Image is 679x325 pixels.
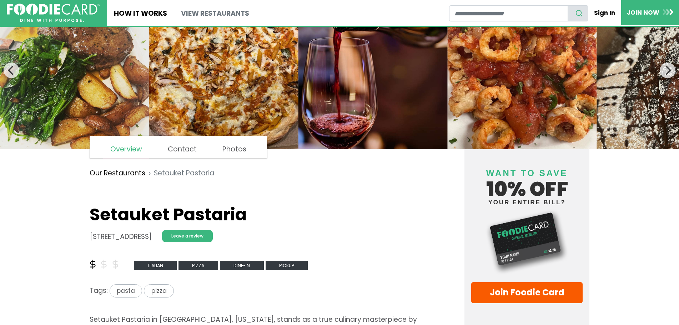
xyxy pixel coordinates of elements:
[144,284,173,297] span: pizza
[266,261,308,270] span: Pickup
[471,282,583,303] a: Join Foodie Card
[178,260,220,270] a: pizza
[178,261,218,270] span: pizza
[145,168,214,179] li: Setauket Pastaria
[471,209,583,275] img: Foodie Card
[162,230,213,242] a: Leave a review
[103,141,149,158] a: Overview
[134,260,178,270] a: italian
[660,62,675,78] button: Next
[486,168,568,178] span: Want to save
[568,5,588,21] button: search
[449,5,568,21] input: restaurant search
[220,260,266,270] a: Dine-in
[7,4,100,22] img: FoodieCard; Eat, Drink, Save, Donate
[90,163,423,184] nav: breadcrumb
[588,5,621,21] a: Sign In
[90,232,152,242] address: [STREET_ADDRESS]
[90,284,423,301] div: Tags:
[220,261,264,270] span: Dine-in
[471,199,583,205] small: your entire bill?
[4,62,19,78] button: Previous
[134,261,177,270] span: italian
[90,136,267,158] nav: page links
[110,284,142,297] span: pasta
[471,159,583,205] h4: 10% off
[144,286,173,295] a: pizza
[161,141,203,158] a: Contact
[90,204,423,225] h1: Setauket Pastaria
[216,141,253,158] a: Photos
[108,286,144,295] a: pasta
[90,168,145,179] a: Our Restaurants
[266,260,308,270] a: Pickup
